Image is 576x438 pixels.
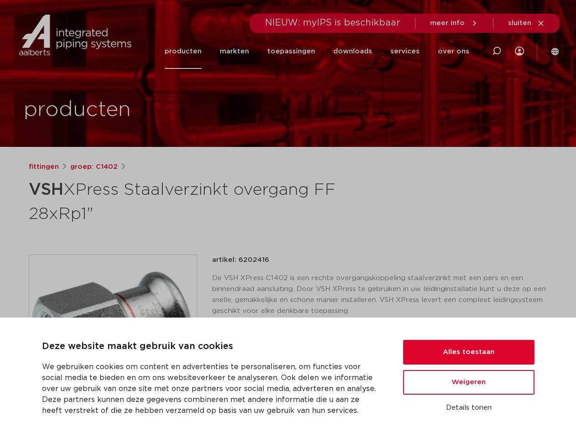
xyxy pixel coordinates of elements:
[403,340,534,365] button: Alles toestaan
[42,361,381,416] p: We gebruiken cookies om content en advertenties te personaliseren, om functies voor social media ...
[267,34,315,69] a: toepassingen
[42,339,381,354] p: Deze website maakt gebruik van cookies
[29,162,59,172] a: fittingen
[29,182,63,198] strong: VSH
[220,34,249,69] a: markten
[403,370,534,395] button: Weigeren
[438,34,469,69] a: over ons
[508,19,545,27] a: sluiten
[265,18,400,27] span: NIEUW: myIPS is beschikbaar
[29,176,371,225] h1: XPress Staalverzinkt overgang FF 28xRp1"
[403,400,534,416] button: Details tonen
[165,34,202,69] a: producten
[165,34,469,69] nav: Menu
[508,20,531,26] span: sluiten
[333,34,372,69] a: downloads
[430,19,478,27] a: meer info
[430,20,465,26] span: meer info
[212,255,269,266] p: artikel: 6202416
[70,162,118,172] a: groep: C1402
[212,273,548,317] p: De VSH XPress C1402 is een rechte overgangskoppeling staalverzinkt met een pers en een binnendraa...
[390,34,420,69] a: services
[29,255,197,423] img: Product Image for VSH XPress Staalverzinkt overgang FF 28xRp1"
[24,95,131,125] h1: producten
